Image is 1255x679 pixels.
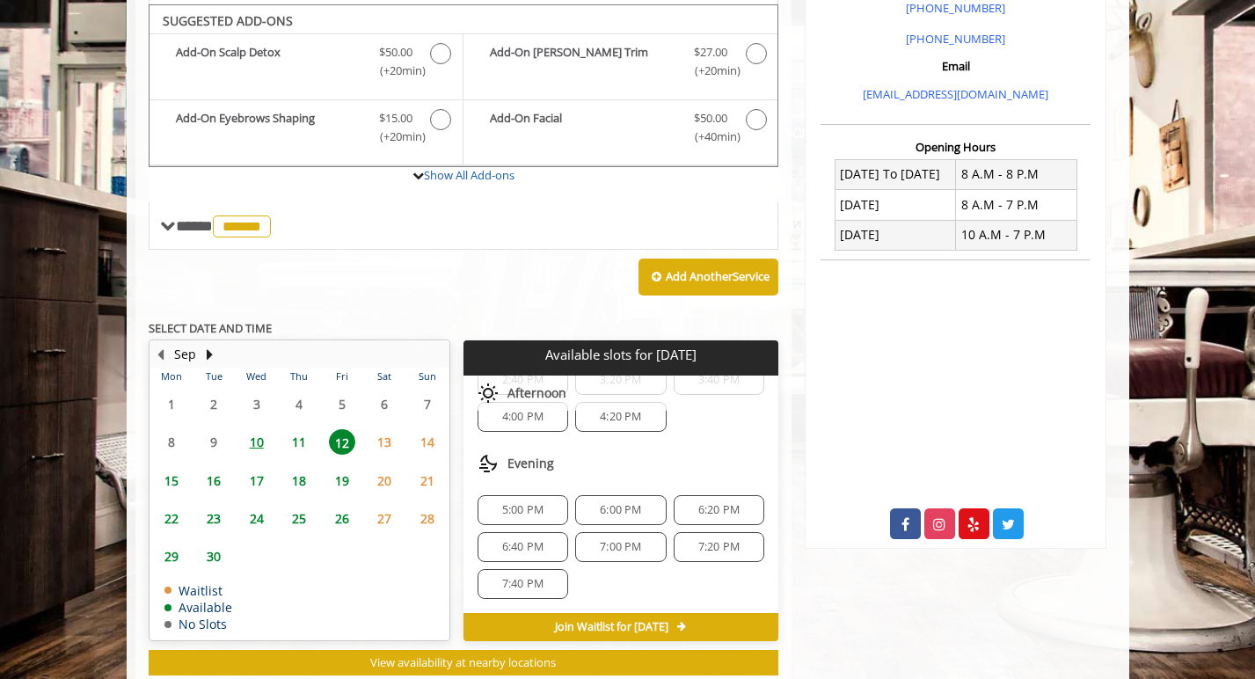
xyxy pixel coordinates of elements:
button: Sep [174,345,196,364]
div: The Made Man Senior Barber Haircut Add-onS [149,4,779,168]
span: $50.00 [379,43,412,62]
span: $27.00 [694,43,727,62]
td: Select day21 [405,462,449,500]
span: 7:00 PM [600,540,641,554]
span: 30 [201,544,227,569]
td: No Slots [164,617,232,631]
div: 4:20 PM [575,402,666,432]
th: Fri [320,368,362,385]
span: (+20min ) [369,62,421,80]
div: 6:40 PM [478,532,568,562]
span: 4:20 PM [600,410,641,424]
td: Available [164,601,232,614]
a: Show All Add-ons [424,167,514,183]
span: 13 [371,429,398,455]
b: Add-On [PERSON_NAME] Trim [490,43,676,80]
div: 7:00 PM [575,532,666,562]
th: Wed [235,368,277,385]
span: (+20min ) [369,128,421,146]
td: Select day27 [363,500,405,537]
div: 5:00 PM [478,495,568,525]
span: 17 [244,468,270,493]
b: Add-On Scalp Detox [176,43,361,80]
td: Select day18 [278,462,320,500]
span: Evening [507,456,554,471]
span: 6:40 PM [502,540,544,554]
span: 10 [244,429,270,455]
td: Select day25 [278,500,320,537]
img: afternoon slots [478,383,499,404]
label: Add-On Beard Trim [472,43,769,84]
span: 15 [158,468,185,493]
th: Sat [363,368,405,385]
td: Select day14 [405,423,449,461]
td: Select day20 [363,462,405,500]
span: 7:20 PM [698,540,740,554]
span: 6:00 PM [600,503,641,517]
td: 8 A.M - 7 P.M [956,190,1077,220]
span: 12 [329,429,355,455]
td: Select day13 [363,423,405,461]
span: 27 [371,506,398,531]
td: Select day10 [235,423,277,461]
span: (+40min ) [684,128,736,146]
span: 16 [201,468,227,493]
span: 18 [286,468,312,493]
label: Add-On Eyebrows Shaping [158,109,454,150]
span: Join Waitlist for [DATE] [555,620,668,634]
td: 10 A.M - 7 P.M [956,220,1077,250]
button: Add AnotherService [638,259,778,296]
button: Previous Month [154,345,168,364]
div: 7:20 PM [674,532,764,562]
span: 5:00 PM [502,503,544,517]
th: Thu [278,368,320,385]
b: Add-On Facial [490,109,676,146]
button: Next Month [203,345,217,364]
td: Select day15 [150,462,193,500]
td: Select day30 [193,537,235,575]
span: 26 [329,506,355,531]
span: 24 [244,506,270,531]
h3: Email [825,60,1086,72]
a: [EMAIL_ADDRESS][DOMAIN_NAME] [863,86,1048,102]
td: Waitlist [164,584,232,597]
td: Select day23 [193,500,235,537]
span: 19 [329,468,355,493]
b: Add-On Eyebrows Shaping [176,109,361,146]
td: 8 A.M - 8 P.M [956,159,1077,189]
td: Select day28 [405,500,449,537]
td: Select day19 [320,462,362,500]
td: [DATE] To [DATE] [835,159,956,189]
th: Tue [193,368,235,385]
td: Select day29 [150,537,193,575]
td: Select day12 [320,423,362,461]
span: 11 [286,429,312,455]
span: 4:00 PM [502,410,544,424]
td: [DATE] [835,220,956,250]
b: SELECT DATE AND TIME [149,320,272,336]
label: Add-On Scalp Detox [158,43,454,84]
span: Afternoon [507,386,566,400]
div: 6:20 PM [674,495,764,525]
span: 25 [286,506,312,531]
div: 4:00 PM [478,402,568,432]
span: $15.00 [379,109,412,128]
p: Available slots for [DATE] [471,347,771,362]
td: [DATE] [835,190,956,220]
th: Mon [150,368,193,385]
td: Select day17 [235,462,277,500]
div: 7:40 PM [478,569,568,599]
td: Select day11 [278,423,320,461]
span: 22 [158,506,185,531]
b: SUGGESTED ADD-ONS [163,12,293,29]
img: evening slots [478,453,499,474]
td: Select day24 [235,500,277,537]
label: Add-On Facial [472,109,769,150]
span: 20 [371,468,398,493]
span: 29 [158,544,185,569]
td: Select day22 [150,500,193,537]
span: 6:20 PM [698,503,740,517]
span: $50.00 [694,109,727,128]
span: (+20min ) [684,62,736,80]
